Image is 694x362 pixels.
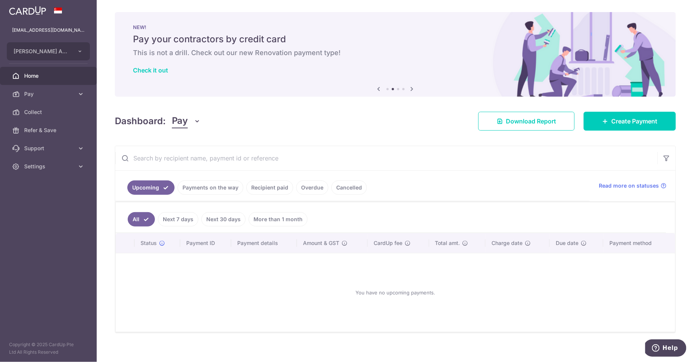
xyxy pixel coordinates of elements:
[133,24,658,30] p: NEW!
[556,239,578,247] span: Due date
[645,339,686,358] iframe: Opens a widget where you can find more information
[133,66,168,74] a: Check it out
[158,212,198,226] a: Next 7 days
[125,259,666,326] div: You have no upcoming payments.
[127,180,175,195] a: Upcoming
[603,233,675,253] th: Payment method
[296,180,328,195] a: Overdue
[24,163,74,170] span: Settings
[584,112,676,131] a: Create Payment
[133,33,658,45] h5: Pay your contractors by credit card
[611,117,657,126] span: Create Payment
[9,6,46,15] img: CardUp
[478,112,575,131] a: Download Report
[599,182,659,189] span: Read more on statuses
[141,239,157,247] span: Status
[24,72,74,80] span: Home
[492,239,522,247] span: Charge date
[331,180,367,195] a: Cancelled
[506,117,556,126] span: Download Report
[231,233,297,253] th: Payment details
[14,48,70,55] span: [PERSON_NAME] ASSOCIATES PTE LTD
[7,42,90,60] button: [PERSON_NAME] ASSOCIATES PTE LTD
[249,212,308,226] a: More than 1 month
[24,126,74,134] span: Refer & Save
[180,233,231,253] th: Payment ID
[24,108,74,116] span: Collect
[115,114,166,128] h4: Dashboard:
[303,239,339,247] span: Amount & GST
[178,180,243,195] a: Payments on the way
[133,48,658,57] h6: This is not a drill. Check out our new Renovation payment type!
[599,182,666,189] a: Read more on statuses
[128,212,155,226] a: All
[172,114,201,128] button: Pay
[115,146,657,170] input: Search by recipient name, payment id or reference
[246,180,293,195] a: Recipient paid
[24,90,74,98] span: Pay
[201,212,246,226] a: Next 30 days
[115,12,676,97] img: Renovation banner
[12,26,85,34] p: [EMAIL_ADDRESS][DOMAIN_NAME]
[374,239,402,247] span: CardUp fee
[435,239,460,247] span: Total amt.
[24,145,74,152] span: Support
[172,114,188,128] span: Pay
